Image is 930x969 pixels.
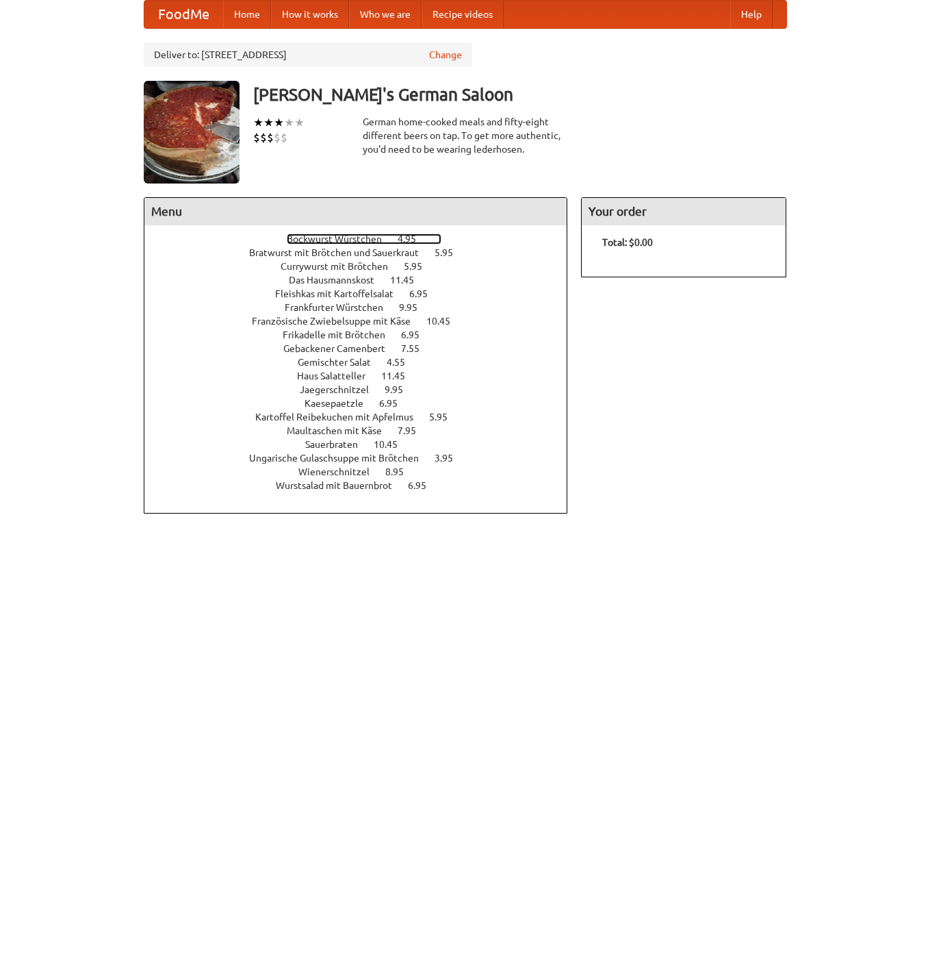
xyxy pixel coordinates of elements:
li: $ [267,130,274,145]
span: 4.95 [398,234,430,244]
a: Gebackener Camenbert 7.55 [283,343,445,354]
span: Jaegerschnitzel [300,384,383,395]
span: 9.95 [385,384,417,395]
span: 7.55 [401,343,433,354]
a: How it works [271,1,349,28]
a: Change [429,48,462,62]
a: Das Hausmannskost 11.45 [289,275,439,286]
a: Recipe videos [422,1,504,28]
span: Kartoffel Reibekuchen mit Apfelmus [255,412,427,423]
li: $ [260,130,267,145]
img: angular.jpg [144,81,240,184]
span: 9.95 [399,302,431,313]
a: Ungarische Gulaschsuppe mit Brötchen 3.95 [249,453,478,464]
div: German home-cooked meals and fifty-eight different beers on tap. To get more authentic, you'd nee... [363,115,568,156]
h4: Menu [144,198,567,225]
span: Wurstsalad mit Bauernbrot [276,480,406,491]
span: Ungarische Gulaschsuppe mit Brötchen [249,453,432,464]
span: 6.95 [409,288,441,299]
span: Französische Zwiebelsuppe mit Käse [252,316,424,327]
span: 11.45 [390,275,428,286]
span: Currywurst mit Brötchen [281,261,402,272]
li: ★ [274,115,284,130]
a: Kartoffel Reibekuchen mit Apfelmus 5.95 [255,412,473,423]
div: Deliver to: [STREET_ADDRESS] [144,42,472,67]
a: Frikadelle mit Brötchen 6.95 [283,329,445,340]
span: Gebackener Camenbert [283,343,399,354]
span: Haus Salatteller [297,370,379,381]
span: Bockwurst Würstchen [287,234,396,244]
a: Haus Salatteller 11.45 [297,370,430,381]
li: $ [281,130,287,145]
a: FoodMe [144,1,223,28]
a: Maultaschen mit Käse 7.95 [287,425,441,436]
span: Gemischter Salat [298,357,385,368]
li: ★ [294,115,305,130]
b: Total: $0.00 [602,237,653,248]
a: Currywurst mit Brötchen 5.95 [281,261,448,272]
li: $ [274,130,281,145]
span: 5.95 [404,261,436,272]
h3: [PERSON_NAME]'s German Saloon [253,81,787,108]
a: Wienerschnitzel 8.95 [298,466,429,477]
span: Wienerschnitzel [298,466,383,477]
li: ★ [284,115,294,130]
a: Bratwurst mit Brötchen und Sauerkraut 5.95 [249,247,478,258]
a: Home [223,1,271,28]
a: Who we are [349,1,422,28]
span: Frankfurter Würstchen [285,302,397,313]
span: 11.45 [381,370,419,381]
a: Bockwurst Würstchen 4.95 [287,234,441,244]
span: Das Hausmannskost [289,275,388,286]
span: 10.45 [374,439,411,450]
span: 8.95 [385,466,417,477]
span: 6.95 [408,480,440,491]
h4: Your order [582,198,786,225]
a: Kaesepaetzle 6.95 [305,398,423,409]
span: 4.55 [387,357,419,368]
span: 5.95 [429,412,461,423]
span: 3.95 [435,453,467,464]
span: Bratwurst mit Brötchen und Sauerkraut [249,247,432,258]
a: Help [730,1,773,28]
span: 7.95 [398,425,430,436]
a: Sauerbraten 10.45 [305,439,423,450]
span: 6.95 [401,329,433,340]
li: $ [253,130,260,145]
span: Frikadelle mit Brötchen [283,329,399,340]
span: 10.45 [426,316,464,327]
span: Sauerbraten [305,439,372,450]
span: 5.95 [435,247,467,258]
li: ★ [253,115,263,130]
a: Wurstsalad mit Bauernbrot 6.95 [276,480,452,491]
span: Kaesepaetzle [305,398,377,409]
a: Fleishkas mit Kartoffelsalat 6.95 [275,288,453,299]
a: Jaegerschnitzel 9.95 [300,384,428,395]
a: Frankfurter Würstchen 9.95 [285,302,443,313]
span: Fleishkas mit Kartoffelsalat [275,288,407,299]
span: 6.95 [379,398,411,409]
a: Französische Zwiebelsuppe mit Käse 10.45 [252,316,476,327]
span: Maultaschen mit Käse [287,425,396,436]
a: Gemischter Salat 4.55 [298,357,430,368]
li: ★ [263,115,274,130]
